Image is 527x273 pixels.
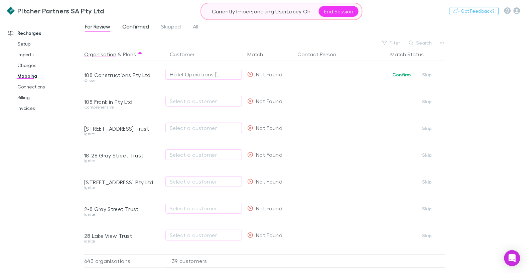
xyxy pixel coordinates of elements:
[170,151,238,159] div: Select a customer
[84,239,162,243] div: Ignite
[165,176,242,187] button: Select a customer
[84,232,162,239] div: 28 Lake View Trust
[165,230,242,241] button: Select a customer
[84,152,162,159] div: 18-28 Gray Street Trust
[170,178,238,186] div: Select a customer
[256,98,282,104] span: Not Found
[504,250,520,266] div: Open Intercom Messenger
[84,254,164,268] div: 643 organisations
[256,151,282,158] span: Not Found
[416,231,438,240] button: Skip
[84,98,162,105] div: 108 Franklin Pty Ltd
[11,92,83,103] a: Billing
[84,186,162,190] div: Ignite
[84,72,162,78] div: 108 Constructions Pty Ltd
[84,159,162,163] div: Ignite
[256,71,282,77] span: Not Found
[390,48,432,61] button: Match Status
[297,48,344,61] button: Contact Person
[416,151,438,159] button: Skip
[170,231,238,239] div: Select a customer
[84,48,116,61] button: Organisation
[256,205,282,211] span: Not Found
[17,7,104,15] h3: Pitcher Partners SA Pty Ltd
[170,204,238,212] div: Select a customer
[164,254,245,268] div: 39 customers
[416,205,438,213] button: Skip
[212,7,311,15] p: Currently Impersonating User Lacey Oh
[11,60,83,71] a: Charges
[7,7,15,15] img: Pitcher Partners SA Pty Ltd's Logo
[170,48,203,61] button: Customer
[11,71,83,81] a: Mapping
[416,71,438,79] button: Skip
[11,49,83,60] a: Imports
[319,6,359,17] button: End Session
[84,125,162,132] div: [STREET_ADDRESS] Trust
[3,3,108,19] a: Pitcher Partners SA Pty Ltd
[11,39,83,49] a: Setup
[1,28,83,39] a: Recharges
[170,70,224,78] div: Hotel Operations [GEOGRAPHIC_DATA]
[388,71,415,79] button: Confirm
[161,23,181,32] span: Skipped
[379,39,404,47] button: Filter
[84,105,162,109] div: Comprehensive
[84,206,162,212] div: 2-8 Gray Street Trust
[165,123,242,133] button: Select a customer
[84,132,162,136] div: Ignite
[123,48,136,61] button: Plans
[122,23,149,32] span: Confirmed
[256,125,282,131] span: Not Found
[84,212,162,216] div: Ignite
[416,178,438,186] button: Skip
[84,78,162,82] div: Grow
[85,23,110,32] span: For Review
[449,7,499,15] button: Got Feedback?
[11,81,83,92] a: Connections
[84,48,162,61] div: &
[165,149,242,160] button: Select a customer
[416,124,438,132] button: Skip
[247,48,271,61] button: Match
[193,23,198,32] span: All
[256,178,282,185] span: Not Found
[170,124,238,132] div: Select a customer
[406,39,436,47] button: Search
[256,232,282,238] span: Not Found
[416,97,438,106] button: Skip
[165,69,242,80] button: Hotel Operations [GEOGRAPHIC_DATA]
[11,103,83,114] a: Invoices
[165,203,242,214] button: Select a customer
[170,97,238,105] div: Select a customer
[84,179,162,186] div: [STREET_ADDRESS] Pty Ltd
[165,96,242,107] button: Select a customer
